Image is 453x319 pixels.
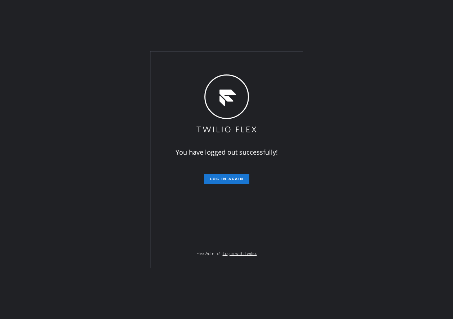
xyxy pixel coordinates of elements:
a: Log in with Twilio. [223,250,257,256]
span: You have logged out successfully! [176,148,278,156]
span: Flex Admin? [196,250,220,256]
span: Log in again [210,176,244,181]
button: Log in again [204,174,249,184]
